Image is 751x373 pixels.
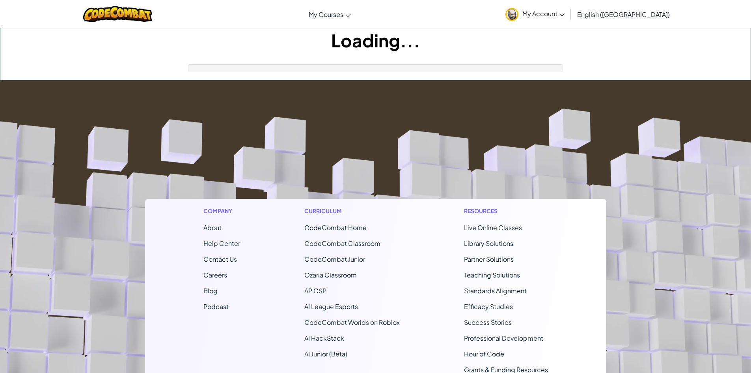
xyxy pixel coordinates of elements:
a: CodeCombat Worlds on Roblox [304,318,400,326]
h1: Company [203,207,240,215]
a: Library Solutions [464,239,513,247]
a: My Courses [305,4,354,25]
a: Success Stories [464,318,512,326]
a: AP CSP [304,287,326,295]
a: Help Center [203,239,240,247]
a: CodeCombat Junior [304,255,365,263]
img: avatar [505,8,518,21]
span: Contact Us [203,255,237,263]
h1: Curriculum [304,207,400,215]
span: CodeCombat Home [304,223,367,232]
img: CodeCombat logo [83,6,152,22]
a: Podcast [203,302,229,311]
a: Live Online Classes [464,223,522,232]
a: AI Junior (Beta) [304,350,347,358]
a: Careers [203,271,227,279]
a: Professional Development [464,334,543,342]
h1: Loading... [0,28,751,52]
a: AI HackStack [304,334,344,342]
a: Hour of Code [464,350,504,358]
span: My Courses [309,10,343,19]
a: About [203,223,222,232]
a: Efficacy Studies [464,302,513,311]
a: Partner Solutions [464,255,514,263]
a: AI League Esports [304,302,358,311]
a: English ([GEOGRAPHIC_DATA]) [573,4,674,25]
span: My Account [522,9,565,18]
span: English ([GEOGRAPHIC_DATA]) [577,10,670,19]
a: Blog [203,287,218,295]
a: My Account [501,2,568,26]
a: Ozaria Classroom [304,271,357,279]
a: Standards Alignment [464,287,527,295]
a: Teaching Solutions [464,271,520,279]
a: CodeCombat Classroom [304,239,380,247]
h1: Resources [464,207,548,215]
